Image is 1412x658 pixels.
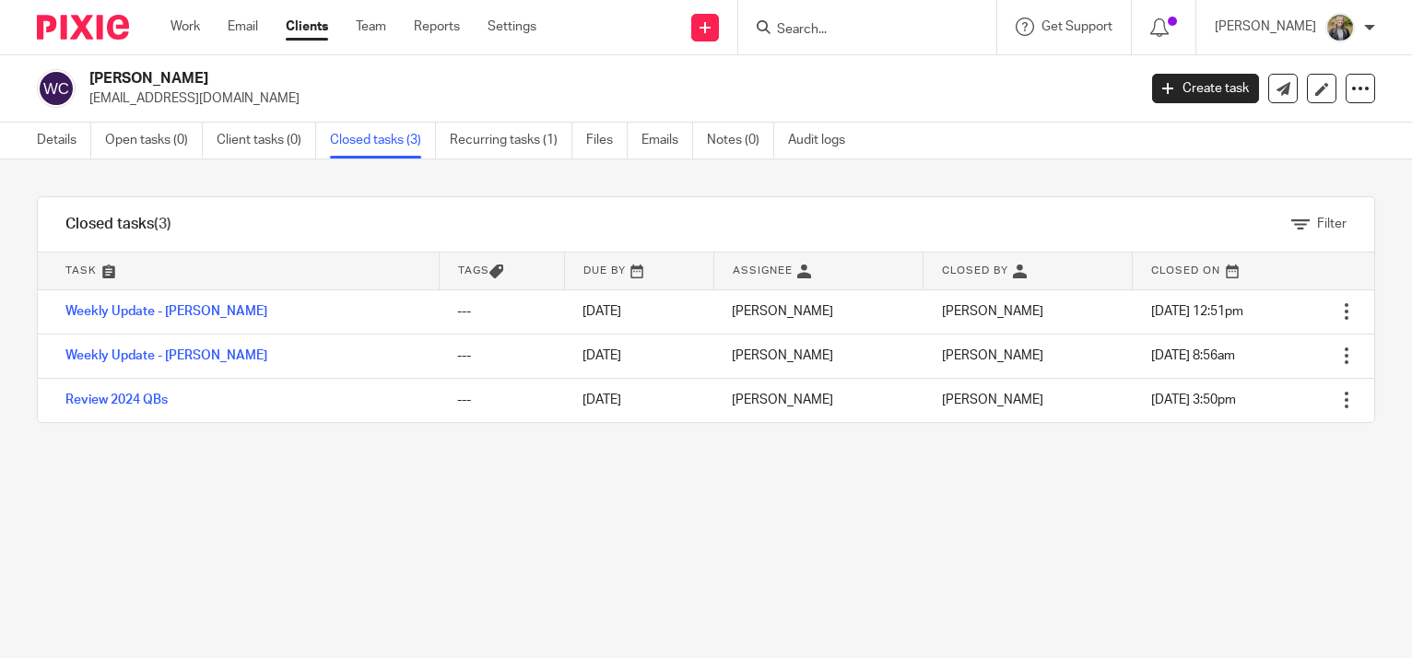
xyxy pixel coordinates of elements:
span: Get Support [1041,20,1112,33]
h1: Closed tasks [65,215,171,234]
span: Filter [1317,217,1347,230]
td: [DATE] [564,289,713,334]
img: image.jpg [1325,13,1355,42]
span: [PERSON_NAME] [942,349,1043,362]
a: Notes (0) [707,123,774,159]
span: [DATE] 8:56am [1151,349,1235,362]
th: Tags [439,253,564,289]
span: (3) [154,217,171,231]
a: Weekly Update - [PERSON_NAME] [65,305,267,318]
span: [PERSON_NAME] [942,305,1043,318]
a: Review 2024 QBs [65,394,168,406]
p: [EMAIL_ADDRESS][DOMAIN_NAME] [89,89,1124,108]
div: --- [457,302,546,321]
input: Search [775,22,941,39]
a: Settings [488,18,536,36]
td: [PERSON_NAME] [713,289,923,334]
a: Weekly Update - [PERSON_NAME] [65,349,267,362]
a: Files [586,123,628,159]
a: Team [356,18,386,36]
a: Reports [414,18,460,36]
a: Clients [286,18,328,36]
a: Client tasks (0) [217,123,316,159]
span: [DATE] 3:50pm [1151,394,1236,406]
img: svg%3E [37,69,76,108]
td: [PERSON_NAME] [713,378,923,422]
a: Recurring tasks (1) [450,123,572,159]
h2: [PERSON_NAME] [89,69,917,88]
span: [PERSON_NAME] [942,394,1043,406]
a: Work [171,18,200,36]
div: --- [457,347,546,365]
a: Open tasks (0) [105,123,203,159]
td: [PERSON_NAME] [713,334,923,378]
div: --- [457,391,546,409]
a: Closed tasks (3) [330,123,436,159]
a: Emails [641,123,693,159]
td: [DATE] [564,334,713,378]
a: Audit logs [788,123,859,159]
span: [DATE] 12:51pm [1151,305,1243,318]
td: [DATE] [564,378,713,422]
a: Email [228,18,258,36]
img: Pixie [37,15,129,40]
a: Details [37,123,91,159]
a: Create task [1152,74,1259,103]
p: [PERSON_NAME] [1215,18,1316,36]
